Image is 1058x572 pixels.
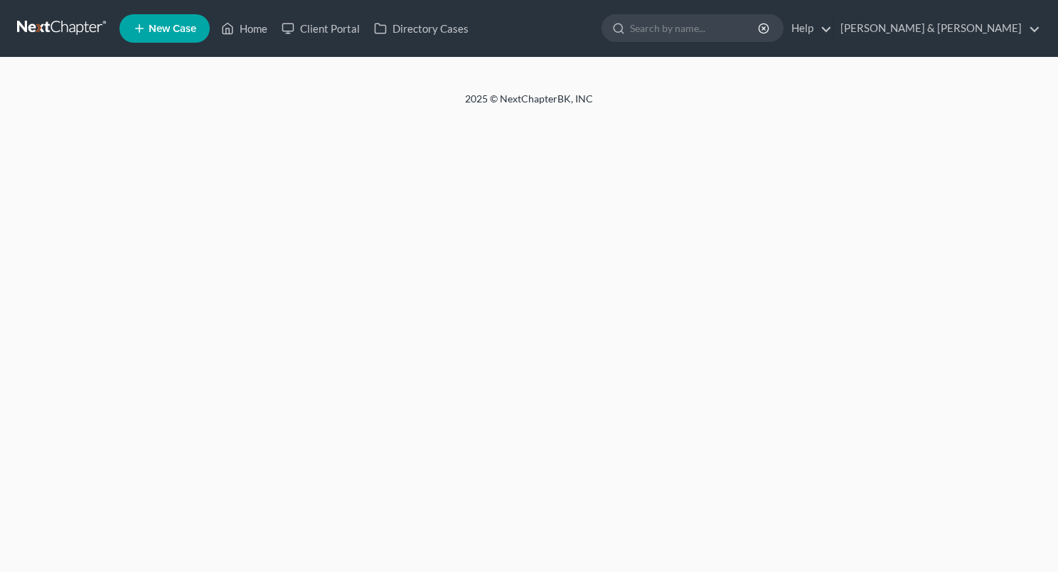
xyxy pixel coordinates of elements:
[367,16,476,41] a: Directory Cases
[214,16,274,41] a: Home
[784,16,832,41] a: Help
[630,15,760,41] input: Search by name...
[149,23,196,34] span: New Case
[124,92,934,117] div: 2025 © NextChapterBK, INC
[833,16,1040,41] a: [PERSON_NAME] & [PERSON_NAME]
[274,16,367,41] a: Client Portal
